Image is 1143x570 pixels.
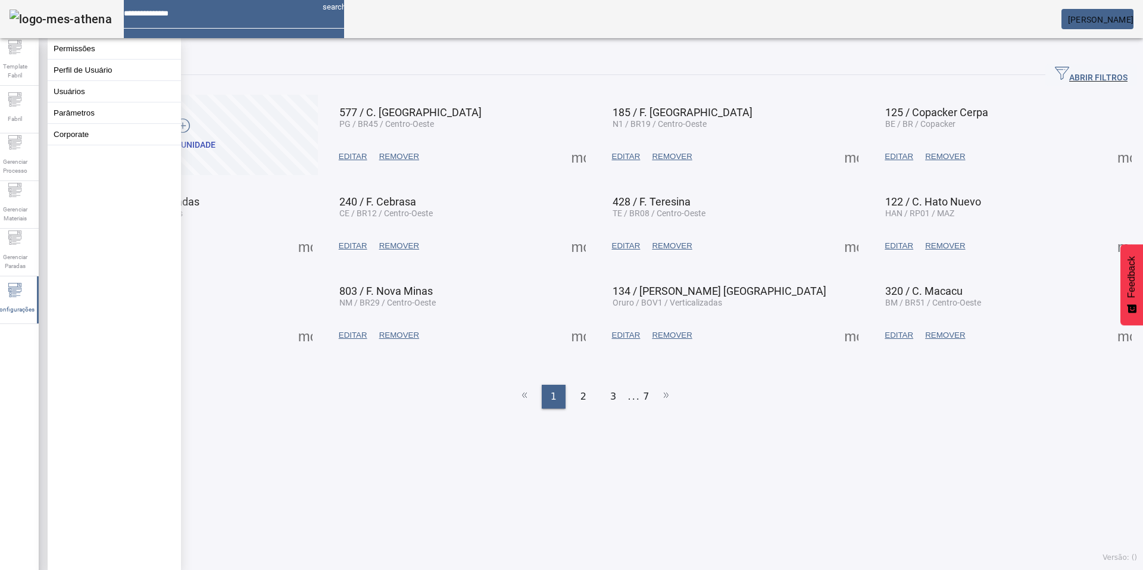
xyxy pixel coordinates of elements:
span: REMOVER [379,240,419,252]
span: 2 [580,390,586,404]
span: 185 / F. [GEOGRAPHIC_DATA] [613,106,752,119]
span: BM / BR51 / Centro-Oeste [885,298,981,307]
button: ABRIR FILTROS [1045,64,1137,86]
span: 122 / C. Hato Nuevo [885,195,981,208]
span: EDITAR [339,240,367,252]
span: REMOVER [925,151,965,163]
span: 320 / C. Macacu [885,285,963,297]
button: Mais [841,235,862,257]
button: Mais [295,235,316,257]
span: 428 / F. Teresina [613,195,691,208]
button: Criar unidade [54,95,318,175]
button: EDITAR [333,325,373,346]
span: EDITAR [612,240,641,252]
img: logo-mes-athena [10,10,112,29]
span: EDITAR [612,151,641,163]
button: REMOVER [919,146,971,167]
button: EDITAR [333,146,373,167]
span: REMOVER [925,329,965,341]
button: Permissões [48,38,181,59]
span: TE / BR08 / Centro-Oeste [613,208,705,218]
button: Mais [1114,235,1135,257]
button: REMOVER [646,146,698,167]
button: REMOVER [919,235,971,257]
span: PG / BR45 / Centro-Oeste [339,119,434,129]
span: BE / BR / Copacker [885,119,955,129]
span: REMOVER [652,329,692,341]
button: REMOVER [373,325,425,346]
button: Perfil de Usuário [48,60,181,80]
span: CE / BR12 / Centro-Oeste [339,208,433,218]
span: 3 [610,390,616,404]
button: EDITAR [879,146,919,167]
button: EDITAR [333,235,373,257]
span: EDITAR [612,329,641,341]
span: REMOVER [652,240,692,252]
span: REMOVER [925,240,965,252]
span: Oruro / BOV1 / Verticalizadas [613,298,722,307]
span: 577 / C. [GEOGRAPHIC_DATA] [339,106,482,119]
button: EDITAR [606,325,647,346]
li: 7 [643,385,649,409]
span: ABRIR FILTROS [1055,66,1128,84]
span: EDITAR [885,151,913,163]
button: REMOVER [646,325,698,346]
span: REMOVER [379,151,419,163]
button: Mais [1114,325,1135,346]
span: EDITAR [885,240,913,252]
span: EDITAR [885,329,913,341]
button: Feedback - Mostrar pesquisa [1120,244,1143,325]
button: Usuários [48,81,181,102]
button: Mais [568,235,589,257]
span: [PERSON_NAME] [1068,15,1133,24]
span: NM / BR29 / Centro-Oeste [339,298,436,307]
button: Mais [841,146,862,167]
span: 240 / F. Cebrasa [339,195,416,208]
button: EDITAR [879,325,919,346]
button: EDITAR [606,146,647,167]
button: REMOVER [646,235,698,257]
button: Parâmetros [48,102,181,123]
span: REMOVER [652,151,692,163]
span: EDITAR [339,151,367,163]
button: Mais [841,325,862,346]
span: Feedback [1126,256,1137,298]
span: 803 / F. Nova Minas [339,285,433,297]
button: REMOVER [373,146,425,167]
button: Mais [568,325,589,346]
span: EDITAR [339,329,367,341]
button: Mais [1114,146,1135,167]
button: Corporate [48,124,181,145]
button: REMOVER [373,235,425,257]
button: Mais [568,146,589,167]
li: ... [628,385,640,409]
button: REMOVER [919,325,971,346]
button: Mais [295,325,316,346]
span: Versão: () [1103,553,1137,562]
button: EDITAR [606,235,647,257]
div: Criar unidade [155,139,216,151]
span: 125 / Copacker Cerpa [885,106,988,119]
span: 134 / [PERSON_NAME] [GEOGRAPHIC_DATA] [613,285,826,297]
span: REMOVER [379,329,419,341]
span: Fabril [4,111,26,127]
button: EDITAR [879,235,919,257]
span: HAN / RP01 / MAZ [885,208,954,218]
span: N1 / BR19 / Centro-Oeste [613,119,707,129]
